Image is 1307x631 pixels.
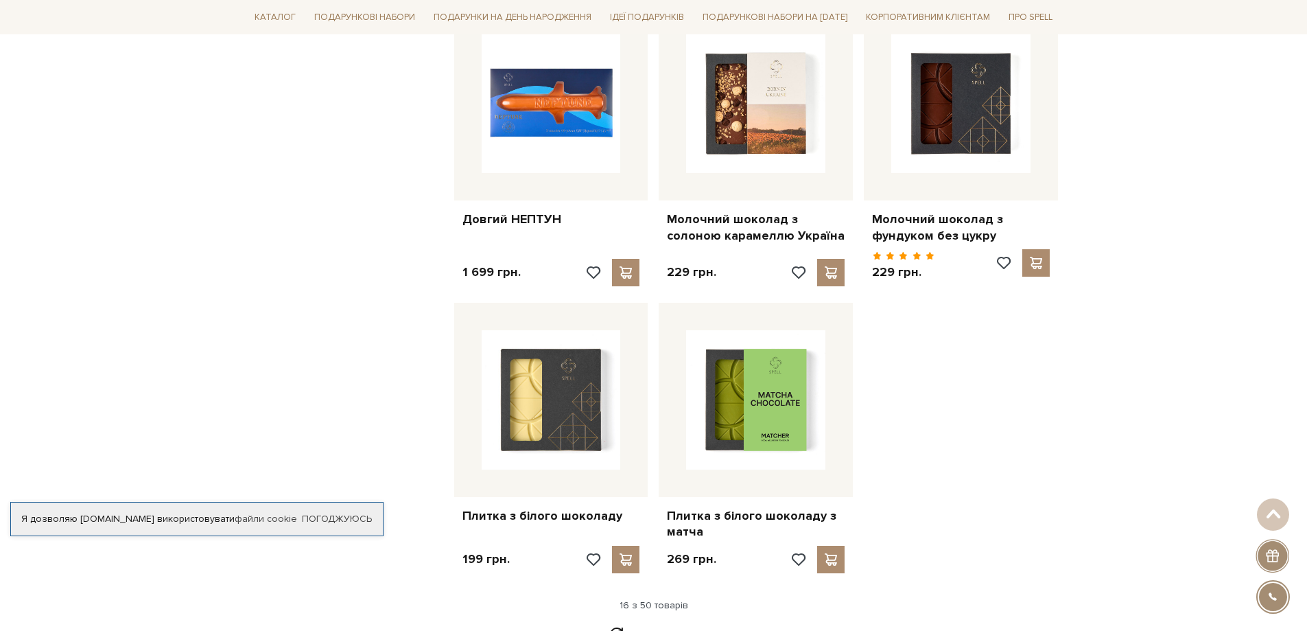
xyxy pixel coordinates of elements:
[249,7,301,28] a: Каталог
[462,211,640,227] a: Довгий НЕПТУН
[667,508,845,540] a: Плитка з білого шоколаду з матча
[302,513,372,525] a: Погоджуюсь
[667,264,716,280] p: 229 грн.
[244,599,1064,612] div: 16 з 50 товарів
[686,34,825,173] img: Молочний шоколад з солоною карамеллю Україна
[1003,7,1058,28] a: Про Spell
[697,5,853,29] a: Подарункові набори на [DATE]
[872,264,934,280] p: 229 грн.
[235,513,297,525] a: файли cookie
[462,264,521,280] p: 1 699 грн.
[462,508,640,524] a: Плитка з білого шоколаду
[309,7,421,28] a: Подарункові набори
[667,211,845,244] a: Молочний шоколад з солоною карамеллю Україна
[428,7,597,28] a: Подарунки на День народження
[604,7,690,28] a: Ідеї подарунків
[860,5,996,29] a: Корпоративним клієнтам
[462,551,510,567] p: 199 грн.
[11,513,383,525] div: Я дозволяю [DOMAIN_NAME] використовувати
[872,211,1050,244] a: Молочний шоколад з фундуком без цукру
[667,551,716,567] p: 269 грн.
